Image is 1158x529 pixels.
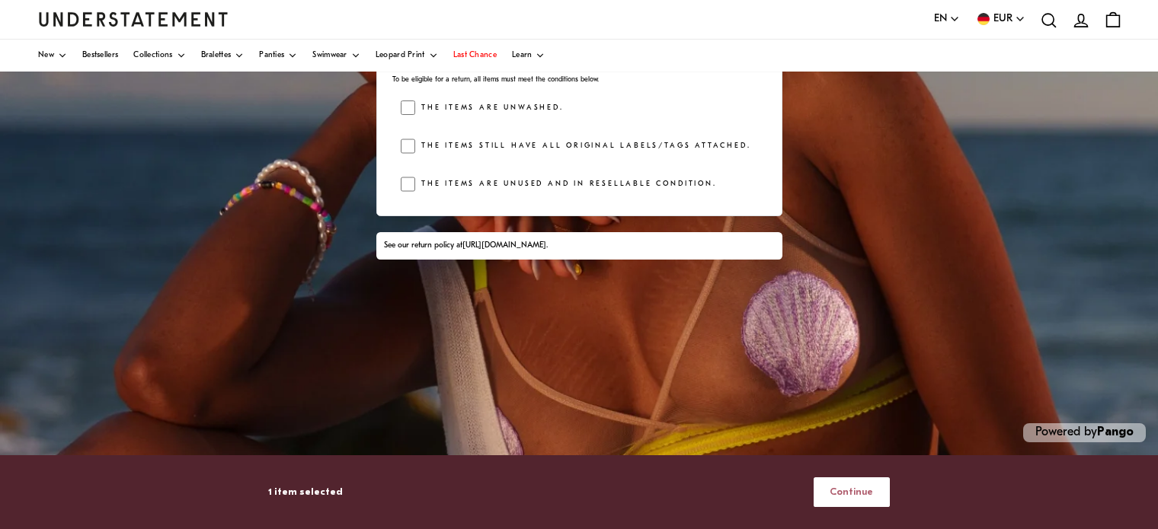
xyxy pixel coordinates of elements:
[133,40,185,72] a: Collections
[1097,426,1134,438] a: Pango
[934,11,947,27] span: EN
[384,240,774,252] div: See our return policy at .
[38,52,54,59] span: New
[975,11,1025,27] button: EUR
[453,52,497,59] span: Last Chance
[82,40,118,72] a: Bestsellers
[1023,423,1146,442] p: Powered by
[312,40,360,72] a: Swimwear
[259,40,297,72] a: Panties
[462,241,546,250] a: [URL][DOMAIN_NAME]
[38,40,67,72] a: New
[993,11,1012,27] span: EUR
[133,52,172,59] span: Collections
[392,75,765,84] p: To be eligible for a return, all items must meet the conditions below.
[259,52,284,59] span: Panties
[201,40,245,72] a: Bralettes
[415,139,750,154] label: The items still have all original labels/tags attached.
[415,177,716,192] label: The items are unused and in resellable condition.
[415,100,563,116] label: The items are unwashed.
[512,52,533,59] span: Learn
[38,12,229,26] a: Understatement Homepage
[201,52,232,59] span: Bralettes
[512,40,545,72] a: Learn
[376,52,425,59] span: Leopard Print
[312,52,347,59] span: Swimwear
[453,40,497,72] a: Last Chance
[376,40,438,72] a: Leopard Print
[934,11,960,27] button: EN
[82,52,118,59] span: Bestsellers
